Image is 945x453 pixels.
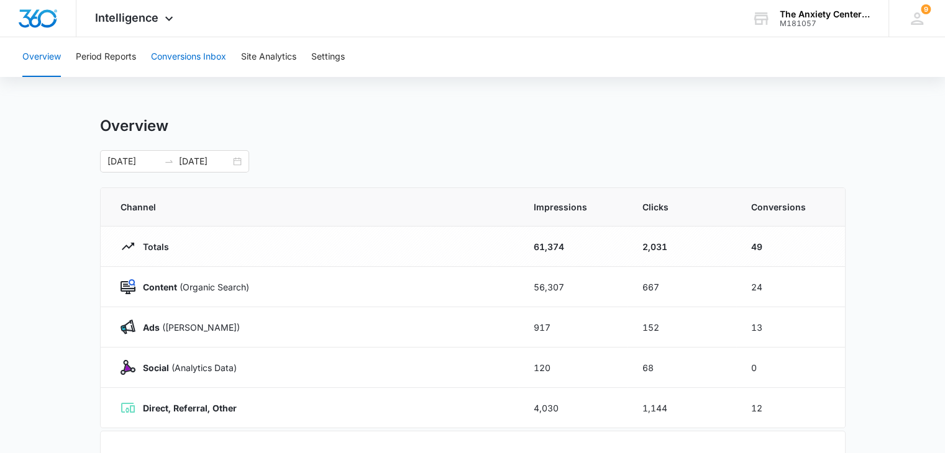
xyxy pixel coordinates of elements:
[534,200,613,213] span: Impressions
[95,11,158,24] span: Intelligence
[628,307,736,348] td: 152
[143,362,169,373] strong: Social
[76,37,136,77] button: Period Reports
[135,240,169,253] p: Totals
[519,226,628,267] td: 61,374
[736,307,845,348] td: 13
[519,348,628,388] td: 120
[519,388,628,428] td: 4,030
[100,117,168,135] h1: Overview
[519,307,628,348] td: 917
[135,361,237,374] p: (Analytics Data)
[921,4,931,14] div: notifications count
[22,37,61,77] button: Overview
[628,348,736,388] td: 68
[241,37,296,77] button: Site Analytics
[164,156,174,166] span: to
[736,267,845,307] td: 24
[736,388,845,428] td: 12
[736,226,845,267] td: 49
[121,320,135,334] img: Ads
[642,200,721,213] span: Clicks
[736,348,845,388] td: 0
[121,360,135,375] img: Social
[751,200,825,213] span: Conversions
[628,388,736,428] td: 1,144
[143,403,237,413] strong: Direct, Referral, Other
[151,37,226,77] button: Conversions Inbox
[921,4,931,14] span: 9
[780,19,870,28] div: account id
[143,282,177,292] strong: Content
[628,226,736,267] td: 2,031
[780,9,870,19] div: account name
[179,155,231,168] input: End date
[135,280,249,294] p: (Organic Search)
[311,37,345,77] button: Settings
[121,279,135,294] img: Content
[143,322,160,333] strong: Ads
[135,321,240,334] p: ([PERSON_NAME])
[107,155,159,168] input: Start date
[121,200,504,213] span: Channel
[628,267,736,307] td: 667
[519,267,628,307] td: 56,307
[164,156,174,166] span: swap-right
